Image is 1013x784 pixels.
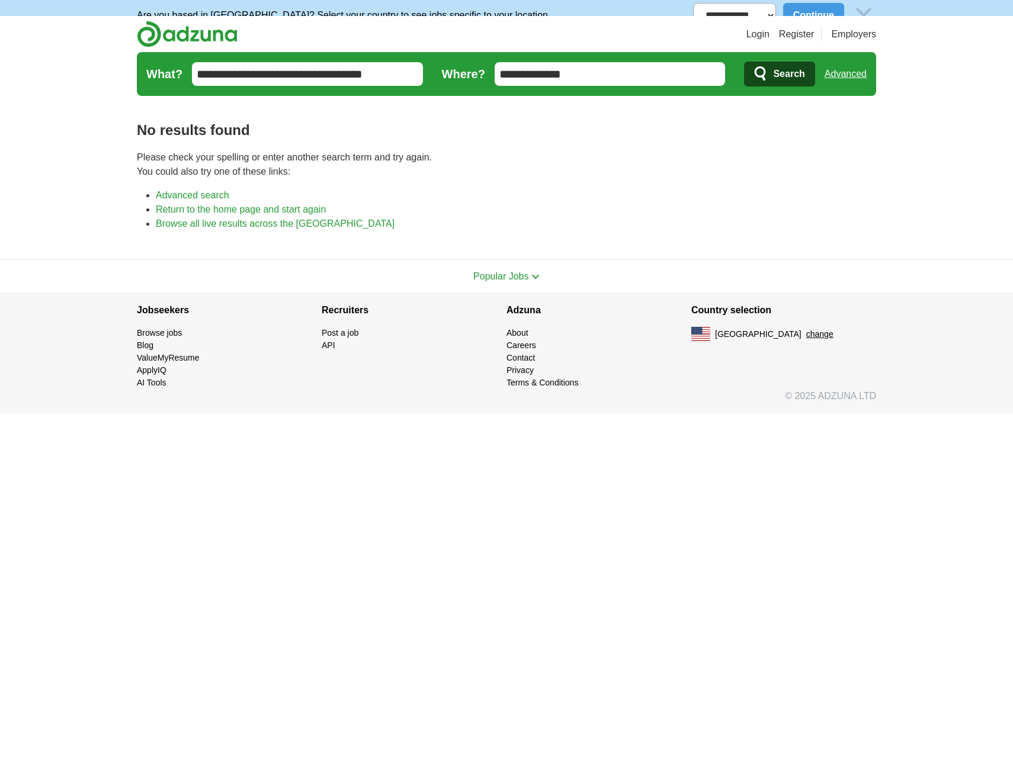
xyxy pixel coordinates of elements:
[137,21,238,47] img: Adzuna logo
[137,8,550,23] p: Are you based in [GEOGRAPHIC_DATA]? Select your country to see jobs specific to your location.
[744,62,815,86] button: Search
[691,327,710,341] img: US flag
[773,62,804,86] span: Search
[137,378,166,387] a: AI Tools
[137,328,182,338] a: Browse jobs
[715,328,802,340] span: [GEOGRAPHIC_DATA]
[506,353,535,362] a: Contact
[473,271,528,281] span: Popular Jobs
[831,27,876,41] a: Employers
[137,365,166,375] a: ApplyIQ
[506,365,534,375] a: Privacy
[779,27,815,41] a: Register
[746,27,770,41] a: Login
[825,62,867,86] a: Advanced
[442,65,485,83] label: Where?
[127,389,886,413] div: © 2025 ADZUNA LTD
[806,328,834,340] button: change
[156,190,229,200] a: Advanced search
[156,219,395,229] a: Browse all live results across the [GEOGRAPHIC_DATA]
[137,340,153,350] a: Blog
[531,274,540,279] img: toggle icon
[506,340,536,350] a: Careers
[506,328,528,338] a: About
[783,3,844,28] button: Continue
[851,3,876,28] img: icon_close_no_bg.svg
[137,120,876,141] h1: No results found
[506,378,578,387] a: Terms & Conditions
[322,340,335,350] a: API
[137,353,200,362] a: ValueMyResume
[691,294,876,327] h4: Country selection
[146,65,182,83] label: What?
[322,328,358,338] a: Post a job
[156,204,326,214] a: Return to the home page and start again
[137,150,876,179] p: Please check your spelling or enter another search term and try again. You could also try one of ...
